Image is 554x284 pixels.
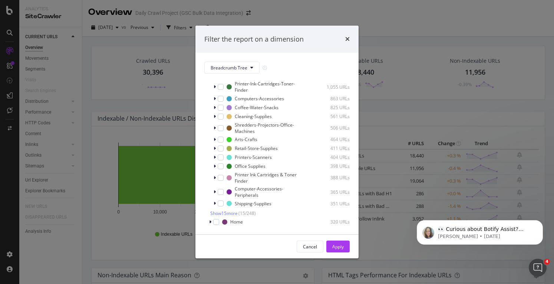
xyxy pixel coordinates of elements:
[204,62,260,74] button: Breadcrumb Tree
[345,35,350,44] div: times
[235,113,272,120] div: Cleaning-Supplies
[406,205,554,257] iframe: Intercom notifications message
[235,172,306,184] div: Printer Ink Cartridges & Toner Finder
[235,122,306,134] div: Shredders-Projectors-Office-Machines
[235,81,304,93] div: Printer-Ink-Cartridges-Toner-Finder
[315,189,350,195] div: 365 URLs
[332,244,344,250] div: Apply
[313,163,350,169] div: 398 URLs
[235,145,278,151] div: Retail-Store-Supplies
[313,136,350,143] div: 464 URLs
[211,65,247,71] span: Breadcrumb Tree
[315,84,350,90] div: 1,055 URLs
[313,95,350,102] div: 863 URLs
[235,186,304,198] div: Computer-Accessories-Peripherals
[529,259,547,277] iframe: Intercom live chat
[238,210,256,217] span: ( 15 / 248 )
[544,259,550,265] span: 4
[313,219,350,225] div: 320 URLs
[235,95,284,102] div: Computers-Accessories
[297,241,323,252] button: Cancel
[303,244,317,250] div: Cancel
[235,136,257,143] div: Arts-Crafts
[235,154,272,160] div: Printers-Scanners
[313,104,350,111] div: 825 URLs
[313,113,350,120] div: 561 URLs
[313,154,350,160] div: 404 URLs
[235,200,271,207] div: Shipping-Supplies
[210,210,238,217] span: Show 15 more
[230,219,243,225] div: Home
[326,241,350,252] button: Apply
[316,175,350,181] div: 388 URLs
[195,26,359,259] div: modal
[235,163,266,169] div: Office Supplies
[235,104,278,111] div: Coffee-Water-Snacks
[313,200,350,207] div: 351 URLs
[317,125,350,131] div: 506 URLs
[313,145,350,151] div: 411 URLs
[204,35,304,44] div: Filter the report on a dimension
